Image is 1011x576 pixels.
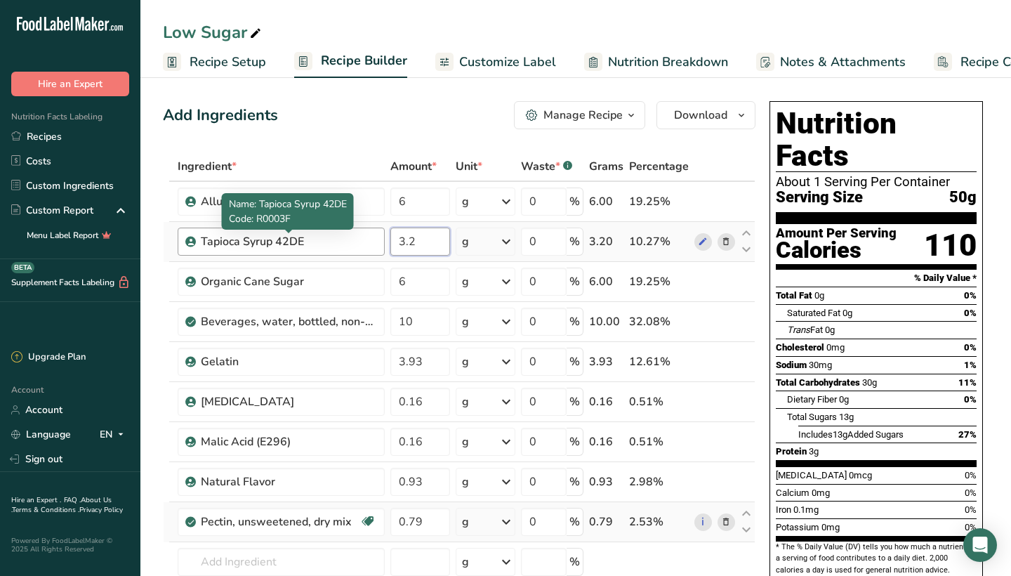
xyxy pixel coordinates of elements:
[321,51,407,70] span: Recipe Builder
[459,53,556,72] span: Customize Label
[178,548,385,576] input: Add Ingredient
[100,426,129,443] div: EN
[201,473,376,490] div: Natural Flavor
[862,377,877,388] span: 30g
[201,513,359,530] div: Pectin, unsweetened, dry mix
[849,470,872,480] span: 0mcg
[462,473,469,490] div: g
[629,193,689,210] div: 19.25%
[294,45,407,79] a: Recipe Builder
[787,394,837,405] span: Dietary Fiber
[776,470,847,480] span: [MEDICAL_DATA]
[833,429,847,440] span: 13g
[787,325,823,335] span: Fat
[964,290,977,301] span: 0%
[589,273,623,290] div: 6.00
[776,189,863,207] span: Serving Size
[589,513,623,530] div: 0.79
[787,308,840,318] span: Saturated Fat
[825,325,835,335] span: 0g
[965,522,977,532] span: 0%
[965,470,977,480] span: 0%
[656,101,755,129] button: Download
[584,46,728,78] a: Nutrition Breakdown
[949,189,977,207] span: 50g
[201,433,376,450] div: Malic Acid (E296)
[201,353,376,370] div: Gelatin
[776,446,807,457] span: Protein
[798,429,904,440] span: Includes Added Sugars
[64,495,81,505] a: FAQ .
[629,233,689,250] div: 10.27%
[462,433,469,450] div: g
[776,107,977,172] h1: Nutrition Facts
[964,308,977,318] span: 0%
[629,273,689,290] div: 19.25%
[462,313,469,330] div: g
[964,360,977,370] span: 1%
[11,537,129,554] div: Powered By FoodLabelMaker © 2025 All Rights Reserved
[809,360,832,370] span: 30mg
[629,158,689,175] span: Percentage
[201,393,376,410] div: [MEDICAL_DATA]
[776,342,824,353] span: Cholesterol
[229,212,291,225] span: Code: R0003F
[11,351,86,365] div: Upgrade Plan
[776,175,977,189] div: About 1 Serving Per Container
[201,193,376,210] div: Allulose Powder
[201,273,376,290] div: Organic Cane Sugar
[163,20,264,45] div: Low Sugar
[190,53,266,72] span: Recipe Setup
[462,233,469,250] div: g
[462,554,469,570] div: g
[776,377,860,388] span: Total Carbohydrates
[756,46,906,78] a: Notes & Attachments
[958,429,977,440] span: 27%
[674,107,727,124] span: Download
[776,240,897,261] div: Calories
[456,158,482,175] span: Unit
[958,377,977,388] span: 11%
[589,158,623,175] span: Grams
[11,203,93,218] div: Custom Report
[521,158,572,175] div: Waste
[629,353,689,370] div: 12.61%
[462,393,469,410] div: g
[963,528,997,562] div: Open Intercom Messenger
[839,412,854,422] span: 13g
[589,393,623,410] div: 0.16
[589,193,623,210] div: 6.00
[589,473,623,490] div: 0.93
[776,290,812,301] span: Total Fat
[608,53,728,72] span: Nutrition Breakdown
[201,233,376,250] div: Tapioca Syrup 42DE
[821,522,840,532] span: 0mg
[842,308,852,318] span: 0g
[787,412,837,422] span: Total Sugars
[694,513,712,531] a: i
[514,101,645,129] button: Manage Recipe
[809,446,819,457] span: 3g
[814,290,824,301] span: 0g
[826,342,845,353] span: 0mg
[965,504,977,515] span: 0%
[163,104,278,127] div: Add Ingredients
[12,505,79,515] a: Terms & Conditions .
[178,158,237,175] span: Ingredient
[11,72,129,96] button: Hire an Expert
[776,522,819,532] span: Potassium
[229,197,347,211] span: Name: Tapioca Syrup 42DE
[462,193,469,210] div: g
[776,504,791,515] span: Iron
[589,353,623,370] div: 3.93
[965,487,977,498] span: 0%
[629,513,689,530] div: 2.53%
[543,107,623,124] div: Manage Recipe
[201,313,376,330] div: Beverages, water, bottled, non-carbonated, [PERSON_NAME]
[163,46,266,78] a: Recipe Setup
[435,46,556,78] a: Customize Label
[629,473,689,490] div: 2.98%
[964,394,977,405] span: 0%
[589,313,623,330] div: 10.00
[776,360,807,370] span: Sodium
